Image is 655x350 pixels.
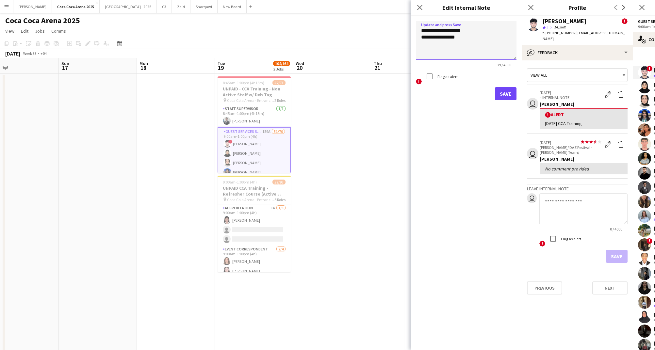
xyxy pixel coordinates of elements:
app-job-card: 9:00am-1:00pm (4h)52/93UNPAID CCA Training - Refresher Course (Active Staff) Coca Cola Arena - En... [218,176,291,272]
h3: UNPAID - CCA Training - Non Active Staff w/ Dxb Tag [218,86,291,98]
span: 9:00am-1:00pm (4h) [223,180,257,184]
span: Coca Cola Arena - Entrance F [227,98,274,103]
a: Edit [18,27,31,35]
span: ! [539,241,545,247]
span: ! [228,140,232,144]
span: | [EMAIL_ADDRESS][DOMAIN_NAME] [543,30,625,41]
app-card-role: Event Correspondent2/49:00am-1:00pm (4h)[PERSON_NAME][PERSON_NAME] [218,246,291,296]
button: C3 [157,0,172,13]
button: Zaid [172,0,190,13]
h1: Coca Coca Arena 2025 [5,16,80,25]
button: Save [495,87,516,100]
div: +04 [41,51,47,56]
span: 2 Roles [274,98,286,103]
label: Flag as alert [436,74,458,79]
span: Sun [61,60,69,66]
button: Coca Coca Arena 2025 [52,0,100,13]
span: Coca Cola Arena - Entrance F [227,197,274,202]
span: Edit [21,28,28,34]
a: Jobs [32,27,47,35]
span: ! [622,18,628,24]
div: [PERSON_NAME] [540,101,628,107]
button: New Board [218,0,247,13]
h3: Edit Internal Note [411,3,522,12]
span: 0 / 4000 [605,227,628,231]
span: 5 Roles [274,197,286,202]
span: 20 [295,64,304,72]
span: 18 [139,64,148,72]
span: 17 [60,64,69,72]
div: Feedback [522,45,633,60]
p: [DATE] [540,140,601,145]
span: 21 [373,64,382,72]
span: 14.2km [553,24,567,29]
span: ! [647,66,652,72]
h3: UNPAID CCA Training - Refresher Course (Active Staff) [218,185,291,197]
div: 2 Jobs [273,67,290,72]
span: View all [531,72,547,78]
h3: Leave internal note [527,186,628,192]
button: Previous [527,281,562,294]
span: 3.5 [547,24,551,29]
span: Comms [51,28,66,34]
p: – INTERNAL NOTE [540,95,601,100]
button: Sharqawi [190,0,218,13]
span: 52/93 [272,180,286,184]
div: Alert [545,112,622,118]
div: [PERSON_NAME] [540,156,628,162]
span: ! [416,79,422,85]
app-card-role: Staff Supervisor1/18:45am-1:00pm (4h15m)[PERSON_NAME] [218,105,291,127]
app-job-card: 8:45am-1:00pm (4h15m)52/71UNPAID - CCA Training - Non Active Staff w/ Dxb Tag Coca Cola Arena - E... [218,76,291,173]
span: ! [647,238,652,244]
div: [DATE] [5,50,20,57]
span: Thu [374,60,382,66]
a: View [3,27,17,35]
span: Tue [218,60,225,66]
span: Jobs [35,28,45,34]
div: No comment provided [545,166,622,172]
span: 104/164 [273,61,290,66]
p: [PERSON_NAME]/ DAZ Festival - [PERSON_NAME] Team/ [540,145,601,155]
a: Comms [49,27,69,35]
span: ! [545,112,551,118]
app-card-role: Accreditation1A1/39:00am-1:00pm (4h)[PERSON_NAME] [218,204,291,246]
button: Next [592,281,628,294]
span: 39 / 4000 [492,62,516,67]
label: Flag as alert [560,236,581,241]
button: [PERSON_NAME] [13,0,52,13]
span: 52/71 [272,80,286,85]
p: [DATE] [540,90,601,95]
span: t. [PHONE_NUMBER] [543,30,577,35]
span: 8:45am-1:00pm (4h15m) [223,80,264,85]
div: [DATE] CCA Training [545,120,622,126]
button: [GEOGRAPHIC_DATA] - 2025 [100,0,157,13]
span: 19 [217,64,225,72]
span: Mon [139,60,148,66]
span: View [5,28,14,34]
span: Wed [296,60,304,66]
div: [PERSON_NAME] [543,18,586,24]
h3: Profile [522,3,633,12]
span: Week 33 [22,51,38,56]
